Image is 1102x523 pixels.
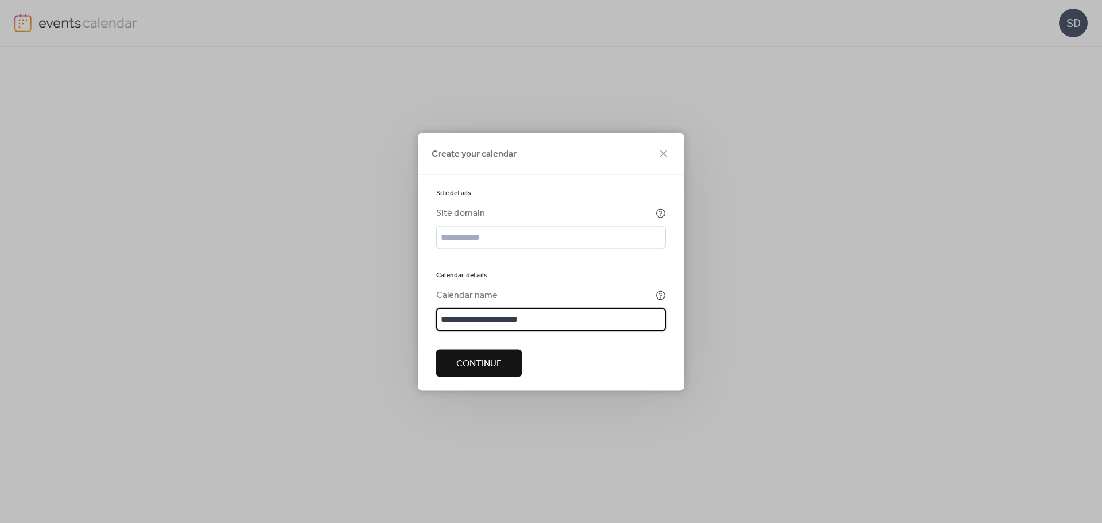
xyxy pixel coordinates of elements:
span: Site details [436,188,471,197]
span: Continue [456,357,502,370]
button: Continue [436,349,522,377]
div: Site domain [436,206,653,220]
div: Calendar name [436,288,653,302]
span: Calendar details [436,270,487,280]
span: Create your calendar [432,147,517,161]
